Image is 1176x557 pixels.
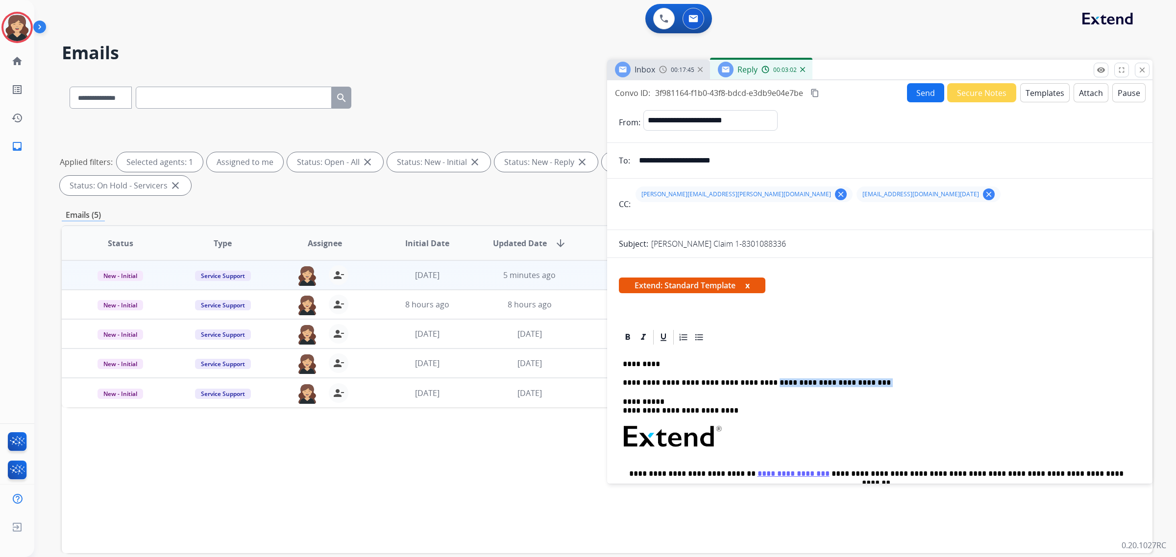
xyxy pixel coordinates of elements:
img: agent-avatar [297,383,317,404]
mat-icon: person_remove [333,299,344,310]
span: Assignee [308,237,342,249]
mat-icon: history [11,112,23,124]
span: 5 minutes ago [503,270,556,280]
span: [DATE] [415,358,440,369]
span: New - Initial [98,389,143,399]
span: [DATE] [415,270,440,280]
button: Pause [1112,83,1146,102]
div: Status: On-hold – Internal [602,152,729,172]
span: 8 hours ago [508,299,552,310]
button: Templates [1020,83,1070,102]
mat-icon: person_remove [333,387,344,399]
span: Updated Date [493,237,547,249]
span: Service Support [195,359,251,369]
span: New - Initial [98,271,143,281]
p: Emails (5) [62,209,105,221]
span: [DATE] [517,358,542,369]
button: Attach [1074,83,1108,102]
button: x [745,279,750,291]
span: Initial Date [405,237,449,249]
mat-icon: remove_red_eye [1097,66,1105,74]
span: [DATE] [517,388,542,398]
mat-icon: home [11,55,23,67]
p: To: [619,155,630,166]
img: agent-avatar [297,353,317,374]
mat-icon: search [336,92,347,104]
span: 3f981164-f1b0-43f8-bdcd-e3db9e04e7be [655,88,803,98]
span: Status [108,237,133,249]
div: Italic [636,330,651,345]
span: [DATE] [415,328,440,339]
p: Applied filters: [60,156,113,168]
span: New - Initial [98,300,143,310]
span: 00:03:02 [773,66,797,74]
div: Underline [656,330,671,345]
mat-icon: arrow_downward [555,237,566,249]
span: New - Initial [98,329,143,340]
mat-icon: close [1138,66,1147,74]
h2: Emails [62,43,1152,63]
mat-icon: close [576,156,588,168]
button: Send [907,83,944,102]
mat-icon: list_alt [11,84,23,95]
span: Service Support [195,329,251,340]
div: Assigned to me [207,152,283,172]
span: New - Initial [98,359,143,369]
span: Extend: Standard Template [619,278,765,293]
mat-icon: person_remove [333,269,344,281]
mat-icon: person_remove [333,328,344,340]
p: CC: [619,198,631,210]
div: Status: New - Reply [494,152,598,172]
mat-icon: clear [984,190,993,199]
mat-icon: content_copy [810,89,819,97]
span: Service Support [195,271,251,281]
mat-icon: inbox [11,140,23,152]
span: Inbox [635,64,655,75]
span: [PERSON_NAME][EMAIL_ADDRESS][PERSON_NAME][DOMAIN_NAME] [641,190,831,198]
span: [EMAIL_ADDRESS][DOMAIN_NAME][DATE] [862,190,979,198]
span: Service Support [195,389,251,399]
div: Status: New - Initial [387,152,490,172]
img: agent-avatar [297,324,317,345]
mat-icon: close [362,156,373,168]
span: 00:17:45 [671,66,694,74]
span: Type [214,237,232,249]
p: Convo ID: [615,87,650,99]
img: avatar [3,14,31,41]
span: [DATE] [415,388,440,398]
p: From: [619,116,640,128]
span: Reply [737,64,758,75]
img: agent-avatar [297,295,317,315]
div: Status: On Hold - Servicers [60,176,191,195]
div: Bold [620,330,635,345]
button: Secure Notes [947,83,1016,102]
div: Status: Open - All [287,152,383,172]
span: [DATE] [517,328,542,339]
mat-icon: close [170,180,181,191]
div: Selected agents: 1 [117,152,203,172]
mat-icon: person_remove [333,357,344,369]
p: Subject: [619,238,648,250]
div: Bullet List [692,330,707,345]
img: agent-avatar [297,265,317,286]
p: 0.20.1027RC [1122,539,1166,551]
mat-icon: close [469,156,481,168]
span: 8 hours ago [405,299,449,310]
span: Service Support [195,300,251,310]
mat-icon: fullscreen [1117,66,1126,74]
p: [PERSON_NAME] Claim 1-8301088336 [651,238,786,250]
mat-icon: clear [836,190,845,199]
div: Ordered List [676,330,691,345]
